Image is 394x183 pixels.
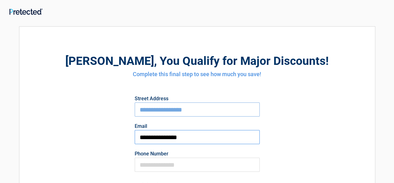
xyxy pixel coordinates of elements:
h2: , You Qualify for Major Discounts! [54,53,341,69]
h4: Complete this final step to see how much you save! [54,70,341,78]
img: Main Logo [9,8,42,14]
label: Email [135,124,260,129]
span: [PERSON_NAME] [65,54,154,68]
label: Phone Number [135,151,260,156]
label: Street Address [135,96,260,101]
